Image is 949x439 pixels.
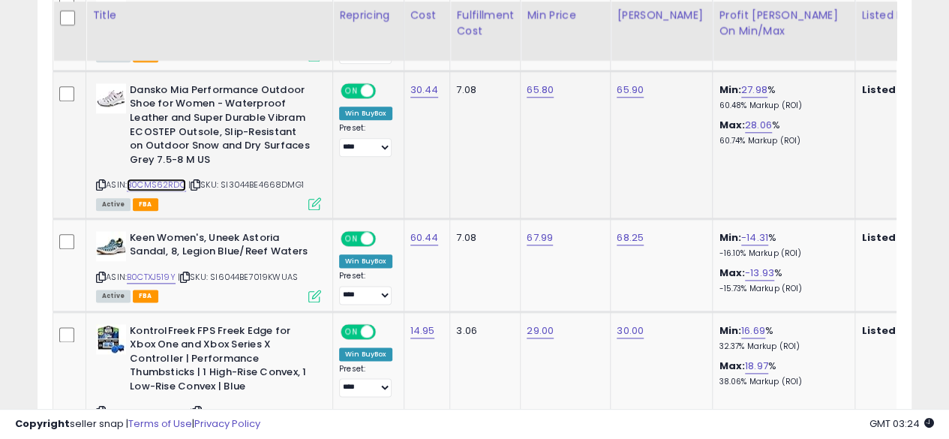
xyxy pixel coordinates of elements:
b: Max: [719,359,745,373]
div: [PERSON_NAME] [617,8,706,23]
a: 30.00 [617,323,644,338]
a: 28.06 [745,118,772,133]
a: Terms of Use [128,416,192,431]
a: 60.44 [410,230,439,245]
a: 16.69 [741,323,765,338]
b: KontrolFreek FPS Freek Edge for Xbox One and Xbox Series X Controller | Performance Thumbsticks |... [130,324,312,398]
div: Profit [PERSON_NAME] on Min/Max [719,8,848,39]
div: 7.08 [456,83,509,97]
b: Dansko Mia Performance Outdoor Shoe for Women - Waterproof Leather and Super Durable Vibram ECOST... [130,83,312,170]
a: -14.31 [741,230,768,245]
span: ON [342,84,361,97]
a: 67.99 [527,230,553,245]
a: 65.90 [617,83,644,98]
p: 60.74% Markup (ROI) [719,136,843,146]
span: OFF [374,233,398,245]
div: Preset: [339,123,392,157]
b: Keen Women's, Uneek Astoria Sandal, 8, Legion Blue/Reef Waters [130,231,312,263]
strong: Copyright [15,416,70,431]
p: -15.73% Markup (ROI) [719,284,843,294]
div: ASIN: [96,231,321,301]
span: 2025-09-11 03:24 GMT [869,416,934,431]
div: Min Price [527,8,604,23]
div: Win BuyBox [339,347,392,361]
div: Preset: [339,364,392,398]
th: The percentage added to the cost of goods (COGS) that forms the calculator for Min & Max prices. [713,2,855,61]
a: 14.95 [410,323,435,338]
p: 32.37% Markup (ROI) [719,341,843,352]
b: Min: [719,230,741,245]
div: Fulfillment Cost [456,8,514,39]
b: Min: [719,323,741,338]
b: Min: [719,83,741,97]
div: % [719,83,843,111]
div: 7.08 [456,231,509,245]
div: % [719,324,843,352]
a: 65.80 [527,83,554,98]
span: | SKU: SI3044BE4668DMG1 [188,179,304,191]
a: B0CTXJ519Y [127,271,176,284]
a: 68.25 [617,230,644,245]
span: OFF [374,84,398,97]
a: -13.93 [745,266,774,281]
div: % [719,231,843,259]
div: % [719,266,843,294]
span: FBA [133,198,158,211]
div: % [719,359,843,387]
span: ON [342,325,361,338]
span: All listings currently available for purchase on Amazon [96,290,131,302]
a: 18.97 [745,359,768,374]
b: Listed Price: [861,230,929,245]
p: 60.48% Markup (ROI) [719,101,843,111]
b: Listed Price: [861,323,929,338]
a: 30.44 [410,83,439,98]
div: Title [92,8,326,23]
b: Listed Price: [861,83,929,97]
p: -16.10% Markup (ROI) [719,248,843,259]
div: Repricing [339,8,398,23]
img: 41ZP88wID7L._SL40_.jpg [96,231,126,261]
img: 512tz0VrcHL._SL40_.jpg [96,324,126,354]
a: Privacy Policy [194,416,260,431]
div: Win BuyBox [339,107,392,120]
b: Max: [719,118,745,132]
div: ASIN: [96,83,321,209]
a: 27.98 [741,83,767,98]
a: B0CMS62RDC [127,179,186,191]
div: Cost [410,8,444,23]
div: seller snap | | [15,417,260,431]
b: Max: [719,266,745,280]
span: ON [342,233,361,245]
span: OFF [374,325,398,338]
div: 3.06 [456,324,509,338]
img: 31CQ8v41ahL._SL40_.jpg [96,83,126,113]
span: All listings currently available for purchase on Amazon [96,198,131,211]
p: 38.06% Markup (ROI) [719,377,843,387]
div: Preset: [339,271,392,305]
span: FBA [133,290,158,302]
a: 29.00 [527,323,554,338]
div: % [719,119,843,146]
span: | SKU: SI6044BE7019KWUAS [178,271,298,283]
div: Win BuyBox [339,254,392,268]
